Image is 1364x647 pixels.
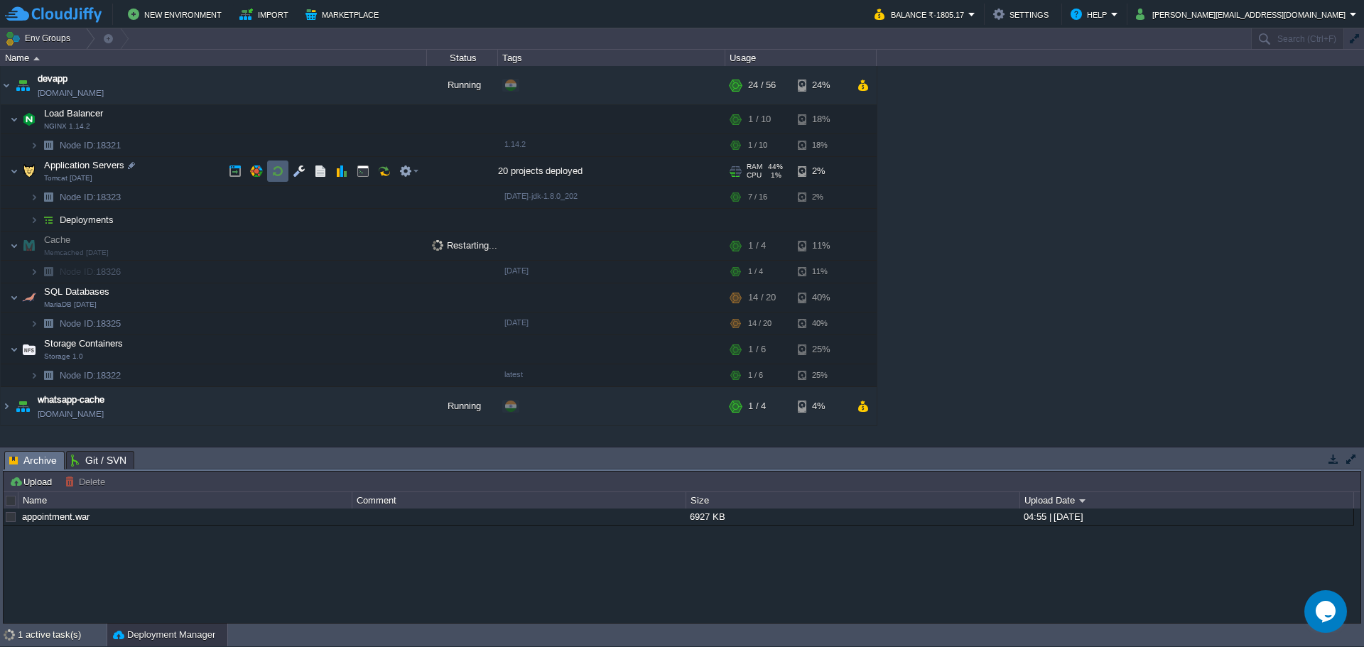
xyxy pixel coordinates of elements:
[993,6,1053,23] button: Settings
[43,286,112,298] span: SQL Databases
[9,475,56,488] button: Upload
[10,232,18,260] img: AMDAwAAAACH5BAEAAAAALAAAAAABAAEAAAICRAEAOw==
[798,261,844,283] div: 11%
[10,335,18,364] img: AMDAwAAAACH5BAEAAAAALAAAAAABAAEAAAICRAEAOw==
[239,6,293,23] button: Import
[58,214,116,226] a: Deployments
[30,209,38,231] img: AMDAwAAAACH5BAEAAAAALAAAAAABAAEAAAICRAEAOw==
[1,66,12,104] img: AMDAwAAAACH5BAEAAAAALAAAAAABAAEAAAICRAEAOw==
[798,134,844,156] div: 18%
[504,370,523,379] span: latest
[432,240,497,251] span: Restarting...
[768,163,783,171] span: 44%
[44,122,90,131] span: NGINX 1.14.2
[60,140,96,151] span: Node ID:
[44,174,92,183] span: Tomcat [DATE]
[58,139,123,151] span: 18321
[686,509,1019,525] div: 6927 KB
[43,160,126,170] a: Application ServersTomcat [DATE]
[58,317,123,330] span: 18325
[30,312,38,335] img: AMDAwAAAACH5BAEAAAAALAAAAAABAAEAAAICRAEAOw==
[71,452,126,469] span: Git / SVN
[428,50,497,66] div: Status
[38,312,58,335] img: AMDAwAAAACH5BAEAAAAALAAAAAABAAEAAAICRAEAOw==
[38,72,67,86] a: devapp
[504,140,526,148] span: 1.14.2
[748,387,766,425] div: 1 / 4
[748,186,767,208] div: 7 / 16
[5,6,102,23] img: CloudJiffy
[38,364,58,386] img: AMDAwAAAACH5BAEAAAAALAAAAAABAAEAAAICRAEAOw==
[798,312,844,335] div: 40%
[44,352,83,361] span: Storage 1.0
[44,249,109,257] span: Memcached [DATE]
[504,318,529,327] span: [DATE]
[798,335,844,364] div: 25%
[10,105,18,134] img: AMDAwAAAACH5BAEAAAAALAAAAAABAAEAAAICRAEAOw==
[504,266,529,275] span: [DATE]
[1,50,426,66] div: Name
[58,266,123,278] span: 18326
[19,157,39,185] img: AMDAwAAAACH5BAEAAAAALAAAAAABAAEAAAICRAEAOw==
[1021,492,1353,509] div: Upload Date
[1136,6,1350,23] button: [PERSON_NAME][EMAIL_ADDRESS][DOMAIN_NAME]
[60,192,96,202] span: Node ID:
[33,57,40,60] img: AMDAwAAAACH5BAEAAAAALAAAAAABAAEAAAICRAEAOw==
[43,159,126,171] span: Application Servers
[30,364,38,386] img: AMDAwAAAACH5BAEAAAAALAAAAAABAAEAAAICRAEAOw==
[875,6,968,23] button: Balance ₹-1805.17
[748,134,767,156] div: 1 / 10
[10,283,18,312] img: AMDAwAAAACH5BAEAAAAALAAAAAABAAEAAAICRAEAOw==
[60,318,96,329] span: Node ID:
[5,28,75,48] button: Env Groups
[747,171,762,180] span: CPU
[43,234,72,245] a: CacheMemcached [DATE]
[38,186,58,208] img: AMDAwAAAACH5BAEAAAAALAAAAAABAAEAAAICRAEAOw==
[44,300,97,309] span: MariaDB [DATE]
[767,171,781,180] span: 1%
[748,283,776,312] div: 14 / 20
[1071,6,1111,23] button: Help
[798,387,844,425] div: 4%
[798,105,844,134] div: 18%
[60,370,96,381] span: Node ID:
[38,86,104,100] a: [DOMAIN_NAME]
[58,191,123,203] a: Node ID:18323
[798,66,844,104] div: 24%
[427,387,498,425] div: Running
[748,232,766,260] div: 1 / 4
[798,283,844,312] div: 40%
[58,369,123,381] span: 18322
[43,108,105,119] a: Load BalancerNGINX 1.14.2
[13,66,33,104] img: AMDAwAAAACH5BAEAAAAALAAAAAABAAEAAAICRAEAOw==
[128,6,226,23] button: New Environment
[19,492,352,509] div: Name
[38,407,104,421] span: [DOMAIN_NAME]
[353,492,686,509] div: Comment
[38,261,58,283] img: AMDAwAAAACH5BAEAAAAALAAAAAABAAEAAAICRAEAOw==
[18,624,107,646] div: 1 active task(s)
[30,134,38,156] img: AMDAwAAAACH5BAEAAAAALAAAAAABAAEAAAICRAEAOw==
[798,157,844,185] div: 2%
[43,286,112,297] a: SQL DatabasesMariaDB [DATE]
[798,232,844,260] div: 11%
[1020,509,1353,525] div: 04:55 | [DATE]
[9,452,57,469] span: Archive
[1304,590,1350,633] iframe: chat widget
[65,475,109,488] button: Delete
[38,209,58,231] img: AMDAwAAAACH5BAEAAAAALAAAAAABAAEAAAICRAEAOw==
[43,338,125,349] a: Storage ContainersStorage 1.0
[19,232,39,260] img: AMDAwAAAACH5BAEAAAAALAAAAAABAAEAAAICRAEAOw==
[43,337,125,349] span: Storage Containers
[58,139,123,151] a: Node ID:18321
[498,157,725,185] div: 20 projects deployed
[22,511,90,522] a: appointment.war
[798,364,844,386] div: 25%
[43,234,72,246] span: Cache
[58,191,123,203] span: 18323
[58,317,123,330] a: Node ID:18325
[798,186,844,208] div: 2%
[499,50,725,66] div: Tags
